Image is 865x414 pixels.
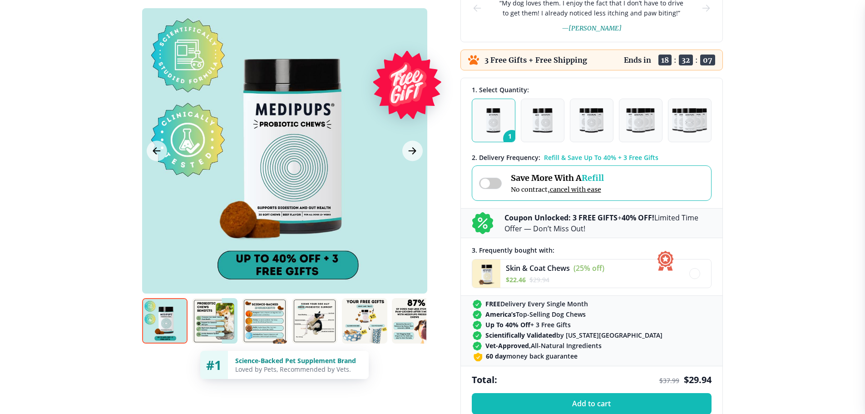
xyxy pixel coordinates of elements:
img: Probiotic Dog Chews | Natural Dog Supplements [142,298,188,344]
div: Loved by Pets, Recommended by Vets. [235,365,361,374]
span: (25% off) [573,263,604,273]
img: Pack of 2 - Natural Dog Supplements [533,108,553,133]
b: 40% OFF! [622,213,654,223]
button: 1 [472,99,515,142]
button: Next Image [402,141,423,161]
span: 18 [658,55,672,65]
span: 07 [700,55,715,65]
span: Top-Selling Dog Chews [485,310,586,319]
span: Save More With A [511,173,604,183]
span: Delivery Every Single Month [485,299,588,308]
p: + Limited Time Offer — Don’t Miss Out! [504,212,712,234]
span: + 3 Free Gifts [485,320,571,329]
span: $ 37.99 [659,376,679,385]
strong: Vet-Approved, [485,341,531,350]
div: 1. Select Quantity: [472,85,712,94]
strong: Scientifically Validated [485,331,556,339]
span: Refill & Save Up To 40% + 3 Free Gifts [544,153,658,162]
span: money back guarantee [486,352,578,360]
img: Probiotic Dog Chews | Natural Dog Supplements [192,298,237,344]
span: Add to cart [572,399,611,408]
img: Probiotic Dog Chews | Natural Dog Supplements [292,298,337,344]
p: Ends in [624,55,651,65]
img: Pack of 3 - Natural Dog Supplements [579,108,604,133]
span: by [US_STATE][GEOGRAPHIC_DATA] [485,331,662,339]
span: 1 [503,130,520,147]
span: No contract, [511,185,604,194]
span: $ 22.46 [506,275,526,284]
span: 32 [679,55,693,65]
p: 3 Free Gifts + Free Shipping [484,55,587,65]
strong: Up To 40% Off [485,320,530,329]
span: All-Natural Ingredients [485,341,602,350]
img: Probiotic Dog Chews | Natural Dog Supplements [242,298,287,344]
img: Pack of 4 - Natural Dog Supplements [626,108,655,133]
span: Total: [472,374,497,386]
b: Coupon Unlocked: 3 FREE GIFTS [504,213,618,223]
button: Previous Image [147,141,167,161]
span: Refill [582,173,604,183]
strong: 60 day [486,352,506,360]
img: Pack of 1 - Natural Dog Supplements [486,108,500,133]
span: Skin & Coat Chews [506,263,570,273]
strong: FREE [485,299,500,308]
div: Science-Backed Pet Supplement Brand [235,356,361,365]
span: : [695,55,698,65]
img: Pack of 5 - Natural Dog Supplements [672,108,707,133]
span: cancel with ease [550,185,601,194]
strong: America’s [485,310,516,319]
img: Probiotic Dog Chews | Natural Dog Supplements [342,298,387,344]
span: : [674,55,677,65]
span: 2 . Delivery Frequency: [472,153,540,162]
img: Skin & Coat Chews - Medipups [472,259,500,288]
span: #1 [206,356,222,374]
span: $ 29.94 [684,374,712,386]
span: — [PERSON_NAME] [562,24,622,32]
span: $ 29.94 [529,275,549,284]
img: Probiotic Dog Chews | Natural Dog Supplements [392,298,437,344]
span: 3 . Frequently bought with: [472,246,554,254]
